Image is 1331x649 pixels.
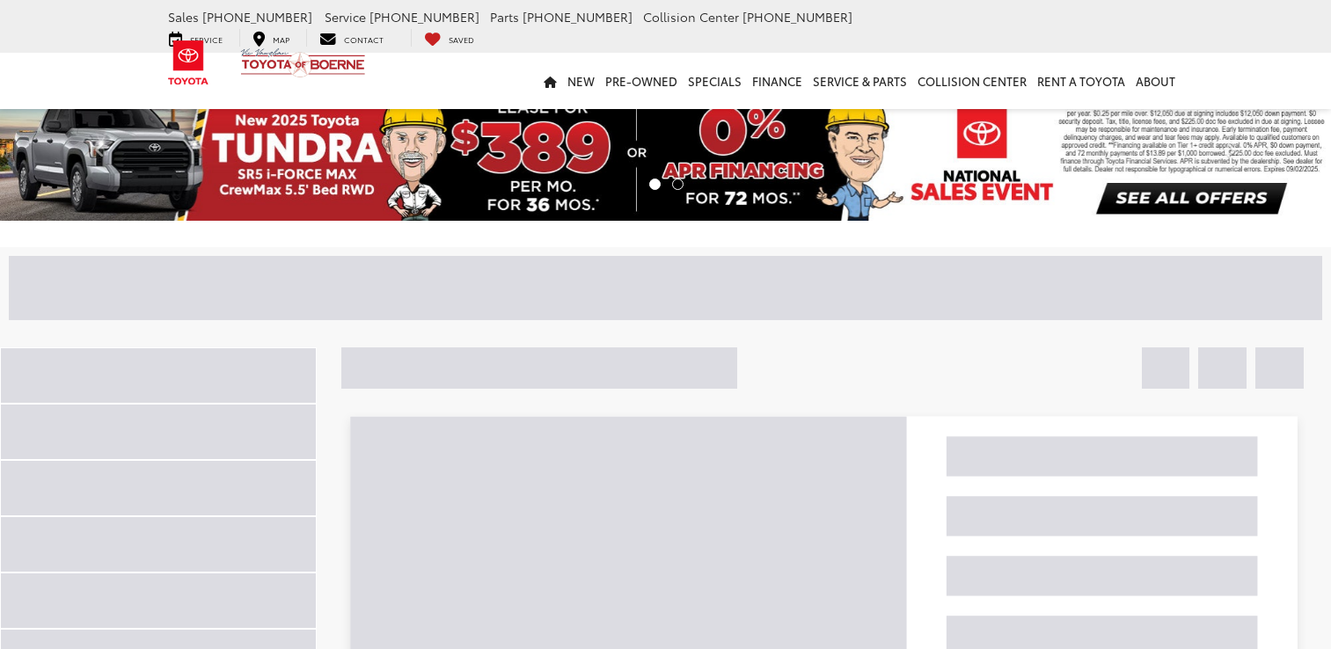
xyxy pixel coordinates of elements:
a: Specials [683,53,747,109]
span: Service [325,8,366,26]
a: About [1130,53,1181,109]
span: Saved [449,33,474,45]
a: Service & Parts: Opens in a new tab [808,53,912,109]
a: Finance [747,53,808,109]
a: Pre-Owned [600,53,683,109]
span: Parts [490,8,519,26]
a: Rent a Toyota [1032,53,1130,109]
span: Collision Center [643,8,739,26]
span: [PHONE_NUMBER] [742,8,852,26]
a: Home [538,53,562,109]
a: Map [239,29,303,47]
span: [PHONE_NUMBER] [523,8,633,26]
a: My Saved Vehicles [411,29,487,47]
a: Service [156,29,236,47]
a: New [562,53,600,109]
img: Vic Vaughan Toyota of Boerne [240,47,366,78]
img: Toyota [156,34,222,91]
span: Sales [168,8,199,26]
span: [PHONE_NUMBER] [202,8,312,26]
a: Collision Center [912,53,1032,109]
a: Contact [306,29,397,47]
span: [PHONE_NUMBER] [369,8,479,26]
